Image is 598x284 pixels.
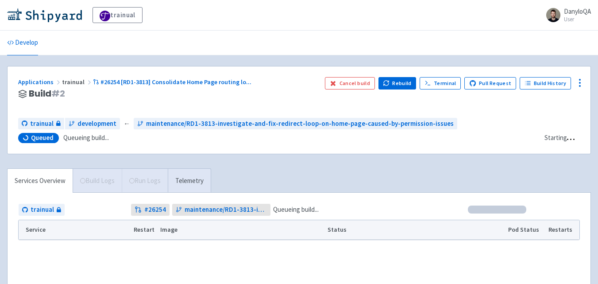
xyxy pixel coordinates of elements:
a: Build History [520,77,571,89]
a: Services Overview [8,169,73,193]
a: development [65,118,120,130]
a: #26254 [131,204,170,216]
span: #26254 [RD1-3813] Consolidate Home Page routing lo ... [100,78,251,86]
img: Shipyard logo [7,8,82,22]
a: trainual [93,7,143,23]
span: development [77,119,116,129]
span: Queueing build... [63,133,109,143]
th: Pod Status [505,220,546,240]
div: Starting [544,133,567,143]
span: trainual [62,78,93,86]
span: DanyloQA [564,7,591,16]
a: Telemetry [168,169,211,193]
button: Cancel build [325,77,375,89]
span: maintenance/RD1-3813-investigate-and-fix-redirect-loop-on-home-page-caused-by-permission-issues [185,205,267,215]
th: Restarts [546,220,579,240]
a: DanyloQA User [541,8,591,22]
span: Build [29,89,65,99]
th: Status [325,220,505,240]
a: Terminal [420,77,461,89]
span: trainual [30,119,54,129]
span: maintenance/RD1-3813-investigate-and-fix-redirect-loop-on-home-page-caused-by-permission-issues [146,119,454,129]
a: trainual [18,118,64,130]
th: Image [157,220,325,240]
strong: # 26254 [144,205,166,215]
span: trainual [31,205,54,215]
a: #26254 [RD1-3813] Consolidate Home Page routing lo... [93,78,253,86]
span: ← [123,119,130,129]
span: Queueing build... [273,205,319,215]
small: User [564,16,591,22]
span: # 2 [51,87,65,100]
th: Service [19,220,131,240]
th: Restart [131,220,157,240]
a: maintenance/RD1-3813-investigate-and-fix-redirect-loop-on-home-page-caused-by-permission-issues [134,118,457,130]
a: trainual [19,204,65,216]
a: maintenance/RD1-3813-investigate-and-fix-redirect-loop-on-home-page-caused-by-permission-issues [172,204,270,216]
a: Applications [18,78,62,86]
a: Pull Request [464,77,516,89]
button: Rebuild [378,77,417,89]
span: Queued [31,133,54,142]
a: Develop [7,31,38,55]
